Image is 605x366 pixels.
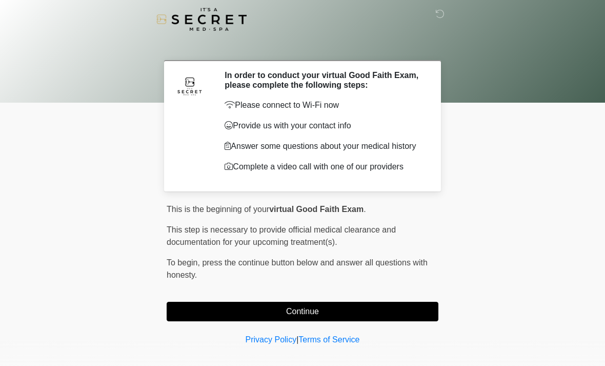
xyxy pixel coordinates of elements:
p: Complete a video call with one of our providers [225,161,423,173]
strong: virtual Good Faith Exam [269,205,364,214]
span: . [364,205,366,214]
span: This step is necessary to provide official medical clearance and documentation for your upcoming ... [167,225,396,246]
a: | [296,335,298,344]
span: This is the beginning of your [167,205,269,214]
button: Continue [167,302,438,321]
span: press the continue button below and answer all questions with honesty. [167,258,428,279]
a: Terms of Service [298,335,359,344]
p: Provide us with your contact info [225,120,423,132]
span: To begin, [167,258,202,267]
h2: In order to conduct your virtual Good Faith Exam, please complete the following steps: [225,70,423,90]
img: It's A Secret Med Spa Logo [156,8,247,31]
p: Answer some questions about your medical history [225,140,423,152]
p: Please connect to Wi-Fi now [225,99,423,111]
img: Agent Avatar [174,70,205,101]
a: Privacy Policy [246,335,297,344]
h1: ‎ ‎ [159,37,446,56]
